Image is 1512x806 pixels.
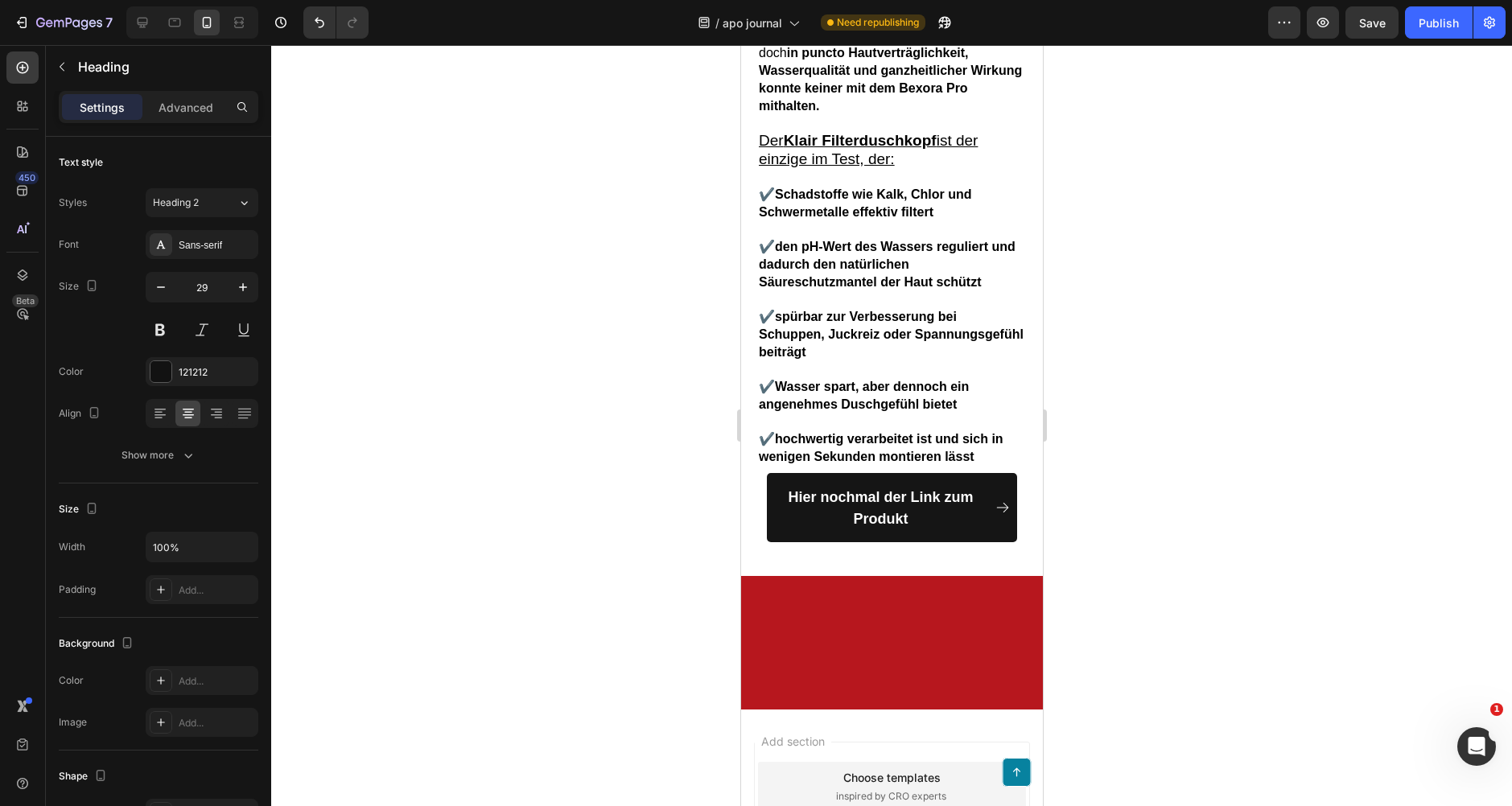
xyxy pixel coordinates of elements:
[1345,6,1399,39] button: Save
[80,99,125,116] p: Settings
[18,195,274,244] strong: den pH-Wert des Wassers reguliert und dadurch den natürlichen Säureschutzmantel der Haut schützt
[18,335,228,366] strong: Wasser spart, aber dennoch ein angenehmes Duschgefühl bietet
[122,447,196,463] div: Show more
[59,155,103,170] div: Text style
[1359,16,1386,30] span: Save
[837,15,919,30] span: Need republishing
[18,142,230,174] strong: Schadstoffe wie Kalk, Chlor und Schwermetalle effektiv filtert
[18,387,262,418] span: ✔️
[59,441,258,470] button: Show more
[18,335,228,366] span: ✔️
[303,6,369,39] div: Undo/Redo
[59,403,104,425] div: Align
[146,533,257,561] input: Auto
[18,142,230,174] span: ✔️
[59,582,96,597] div: Padding
[153,195,199,210] span: Heading 2
[179,716,254,730] div: Add...
[179,674,254,689] div: Add...
[18,265,282,314] strong: spürbar zur Verbesserung bei Schuppen, Juckreiz oder Spannungsgefühl beiträgt
[12,294,39,307] div: Beta
[59,499,101,520] div: Size
[179,238,254,253] div: Sans-serif
[59,237,79,252] div: Font
[14,688,90,705] span: Add section
[1490,703,1503,716] span: 1
[723,14,782,31] span: apo journal
[18,1,281,68] strong: in puncto Hautverträglichkeit, Wasserqualität und ganzheitlicher Wirkung konnte keiner mit dem Be...
[105,13,113,32] p: 7
[59,195,87,210] div: Styles
[59,540,85,554] div: Width
[59,633,137,655] div: Background
[47,444,232,482] span: Hier nochmal der Link zum Produkt
[26,428,276,497] a: Hier nochmal der Link zum Produkt
[15,171,39,184] div: 450
[18,87,43,104] u: Der
[18,265,282,314] span: ✔️
[6,6,120,39] button: 7
[59,276,101,298] div: Size
[18,387,262,418] strong: hochwertig verarbeitet ist und sich in wenigen Sekunden montieren lässt
[59,766,110,787] div: Shape
[1419,14,1459,31] div: Publish
[179,583,254,598] div: Add...
[715,14,719,31] span: /
[59,673,84,688] div: Color
[179,365,254,380] div: 121212
[741,45,1043,806] iframe: Design area
[43,87,196,104] u: Klair Filterduschkopf
[1405,6,1473,39] button: Publish
[159,99,213,116] p: Advanced
[18,195,274,244] span: ✔️
[78,57,252,76] p: Heading
[59,715,87,730] div: Image
[59,364,84,379] div: Color
[18,87,237,122] u: ist der einzige im Test, der:
[146,188,258,217] button: Heading 2
[1457,727,1496,766] iframe: Intercom live chat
